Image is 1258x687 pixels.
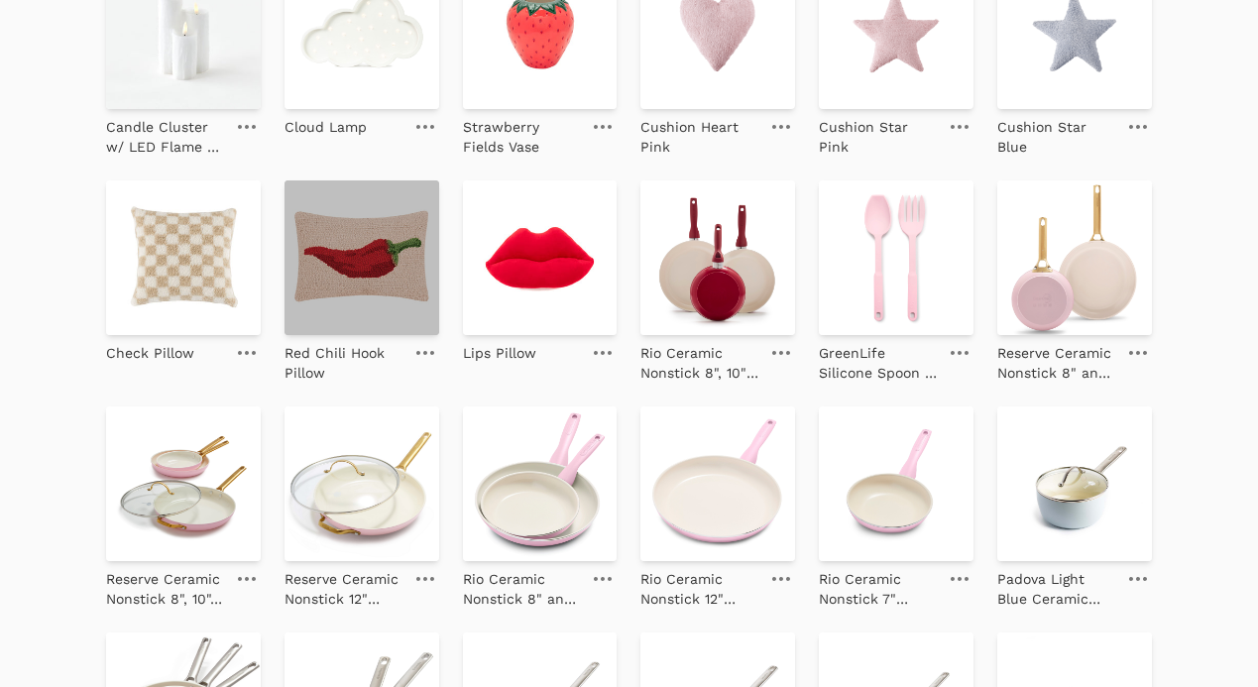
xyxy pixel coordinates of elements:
img: GreenLife Silicone Spoon & Fork Set | Pink [819,180,973,335]
a: Rio Ceramic Nonstick 12" Frypan | Pink [640,561,759,609]
p: Reserve Ceramic Nonstick 8", 10", and 12" Frypan Set with Lid | Blush with Gold-Tone Handles [106,569,225,609]
a: Reserve Ceramic Nonstick 12" Frypan with Helper Handle and Lid | Blush with Gold-Tone Handles [285,561,403,609]
p: Red Chili Hook Pillow [285,343,403,383]
p: Rio Ceramic Nonstick 8", 10" and 12" Frypan Set | Red [640,343,759,383]
a: Cushion Star Pink [819,109,938,157]
a: Reserve Ceramic Nonstick 8" and 10" Frypan Set | Blush with Gold-Tone Handles [997,335,1116,383]
a: Lips Pillow [463,335,536,363]
img: Rio Ceramic Nonstick 7" Frypan | Pink [819,406,973,561]
p: Reserve Ceramic Nonstick 12" Frypan with Helper Handle and Lid | Blush with Gold-Tone Handles [285,569,403,609]
p: Candle Cluster w/ LED Flame - White [106,117,225,157]
a: GreenLife Silicone Spoon & Fork Set | Pink [819,335,938,383]
p: Cloud Lamp [285,117,367,137]
p: Padova Light Blue Ceramic Nonstick 2-Quart Saucepan with Lid [997,569,1116,609]
a: Reserve Ceramic Nonstick 8", 10", and 12" Frypan Set with Lid | Blush with Gold-Tone Handles [106,561,225,609]
p: Rio Ceramic Nonstick 7" Frypan | Pink [819,569,938,609]
a: Cushion Heart Pink [640,109,759,157]
p: Cushion Heart Pink [640,117,759,157]
p: Cushion Star Blue [997,117,1116,157]
p: Rio Ceramic Nonstick 8" and 10" Frypan Set | Pink [463,569,582,609]
a: Rio Ceramic Nonstick 8" and 10" Frypan Set | Pink [463,561,582,609]
img: Red Chili Hook Pillow [285,180,439,335]
img: Reserve Ceramic Nonstick 8", 10", and 12" Frypan Set with Lid | Blush with Gold-Tone Handles [106,406,261,561]
p: Strawberry Fields Vase [463,117,582,157]
p: Check Pillow [106,343,194,363]
a: Check Pillow [106,335,194,363]
a: Red Chili Hook Pillow [285,335,403,383]
img: Reserve Ceramic Nonstick 8" and 10" Frypan Set | Blush with Gold-Tone Handles [997,180,1152,335]
img: Lips Pillow [463,180,618,335]
p: GreenLife Silicone Spoon & Fork Set | Pink [819,343,938,383]
a: Cloud Lamp [285,109,367,137]
p: Cushion Star Pink [819,117,938,157]
p: Reserve Ceramic Nonstick 8" and 10" Frypan Set | Blush with Gold-Tone Handles [997,343,1116,383]
a: Rio Ceramic Nonstick 8", 10" and 12" Frypan Set | Red [640,335,759,383]
a: Padova Light Blue Ceramic Nonstick 2-Quart Saucepan with Lid [997,561,1116,609]
img: Rio Ceramic Nonstick 8", 10" and 12" Frypan Set | Red [640,180,795,335]
p: Lips Pillow [463,343,536,363]
img: Check Pillow [106,180,261,335]
img: Padova Light Blue Ceramic Nonstick 2-Quart Saucepan with Lid [997,406,1152,561]
p: Rio Ceramic Nonstick 12" Frypan | Pink [640,569,759,609]
a: Strawberry Fields Vase [463,109,582,157]
a: Candle Cluster w/ LED Flame - White [106,109,225,157]
img: Rio Ceramic Nonstick 8" and 10" Frypan Set | Pink [463,406,618,561]
img: Reserve Ceramic Nonstick 12" Frypan with Helper Handle and Lid | Blush with Gold-Tone Handles [285,406,439,561]
img: Rio Ceramic Nonstick 12" Frypan | Pink [640,406,795,561]
a: Cushion Star Blue [997,109,1116,157]
a: Rio Ceramic Nonstick 7" Frypan | Pink [819,561,938,609]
